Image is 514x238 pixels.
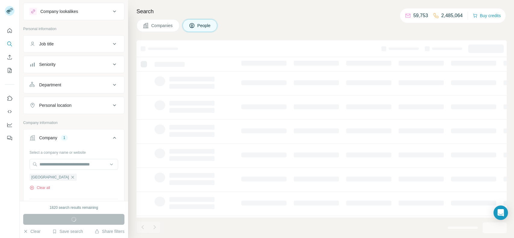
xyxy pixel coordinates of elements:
button: Dashboard [5,119,14,130]
span: Companies [151,23,173,29]
button: Buy credits [473,11,501,20]
div: Open Intercom Messenger [494,206,508,220]
button: Quick start [5,25,14,36]
button: Save search [52,228,83,234]
button: Clear all [30,185,50,190]
div: Job title [39,41,54,47]
button: Company1 [24,131,124,147]
button: Feedback [5,133,14,144]
p: 2,485,064 [441,12,463,19]
button: Job title [24,37,124,51]
p: Company information [23,120,124,125]
div: Department [39,82,61,88]
button: Enrich CSV [5,52,14,63]
div: Select a company name or website [30,147,118,155]
p: 59,753 [413,12,428,19]
div: Seniority [39,61,55,67]
button: Use Surfe API [5,106,14,117]
button: Share filters [95,228,124,234]
span: [GEOGRAPHIC_DATA] [31,175,69,180]
div: 1820 search results remaining [50,205,98,210]
button: Seniority [24,57,124,72]
div: Company lookalikes [40,8,78,14]
button: My lists [5,65,14,76]
button: Clear [23,228,40,234]
button: Search [5,39,14,49]
button: Personal location [24,98,124,113]
div: Company [39,135,57,141]
button: Company lookalikes [24,4,124,19]
span: People [197,23,211,29]
h4: Search [136,7,507,16]
button: Use Surfe on LinkedIn [5,93,14,104]
p: Personal information [23,26,124,32]
button: Department [24,78,124,92]
div: 1 [61,135,68,141]
div: Personal location [39,102,71,108]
